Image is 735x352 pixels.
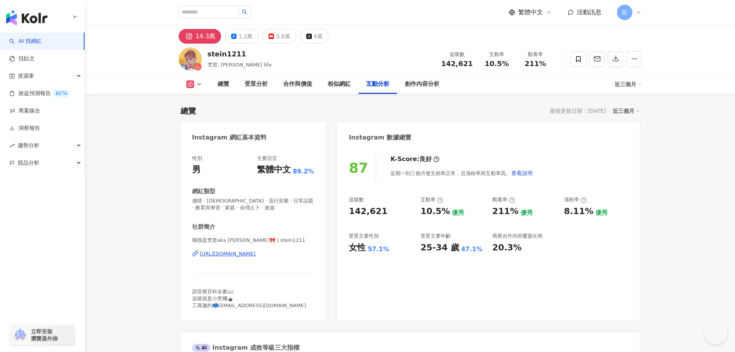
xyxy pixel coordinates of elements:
[192,223,215,231] div: 社群簡介
[9,55,35,63] a: 找貼文
[511,165,533,181] button: 查看說明
[595,209,608,217] div: 優秀
[276,31,290,42] div: 3.8萬
[550,108,606,114] div: 最後更新日期：[DATE]
[492,206,519,218] div: 211%
[452,209,464,217] div: 優秀
[257,164,291,176] div: 繁體中文
[622,8,627,17] span: 凱
[293,167,314,176] span: 89.2%
[421,233,451,240] div: 受眾主要年齡
[349,196,364,203] div: 追蹤數
[192,133,267,142] div: Instagram 網紅基本資料
[349,206,387,218] div: 142,621
[421,196,443,203] div: 互動率
[6,10,47,26] img: logo
[419,155,432,163] div: 良好
[511,170,533,176] span: 查看說明
[421,206,450,218] div: 10.5%
[349,160,368,176] div: 87
[300,29,329,44] button: 4萬
[525,60,546,68] span: 211%
[12,329,27,341] img: chrome extension
[192,289,306,308] span: 諧音梗百科全書📖 追蹤就是小梵糰🍙 工商邀約📫[EMAIL_ADDRESS][DOMAIN_NAME]
[441,60,473,68] span: 142,621
[349,233,379,240] div: 受眾主要性別
[492,242,522,254] div: 20.3%
[192,250,314,257] a: [URL][DOMAIN_NAME]
[492,196,515,203] div: 觀看率
[208,62,272,68] span: 梵君, [PERSON_NAME] life
[615,78,642,90] div: 近三個月
[421,242,459,254] div: 25-34 歲
[704,321,727,344] iframe: Help Scout Beacon - Open
[238,31,252,42] div: 1.2萬
[564,196,587,203] div: 漲粉率
[218,80,229,89] div: 總覽
[405,80,439,89] div: 創作內容分析
[9,124,40,132] a: 洞察報告
[518,8,543,17] span: 繁體中文
[192,343,299,352] div: Instagram 成效等級三大指標
[179,48,202,71] img: KOL Avatar
[613,106,640,116] div: 近三個月
[461,245,483,253] div: 47.1%
[9,143,15,148] span: rise
[196,31,216,42] div: 14.3萬
[9,107,40,115] a: 商案媒合
[192,237,314,244] span: 嗨我是梵君aka [PERSON_NAME]🎀 | stein1211
[18,67,34,85] span: 資源庫
[192,344,211,352] div: AI
[349,242,366,254] div: 女性
[349,133,411,142] div: Instagram 數據總覽
[328,80,351,89] div: 相似網紅
[245,80,268,89] div: 受眾分析
[482,51,512,58] div: 互動率
[521,51,550,58] div: 觀看率
[9,37,42,45] a: searchAI 找網紅
[179,29,221,44] button: 14.3萬
[390,165,533,181] div: 近期一到三個月發文頻率正常，且漲粉率與互動率高。
[18,137,39,154] span: 趨勢分析
[18,154,39,172] span: 競品分析
[262,29,296,44] button: 3.8萬
[314,31,323,42] div: 4萬
[257,155,277,162] div: 主要語言
[283,80,312,89] div: 合作與價值
[390,155,439,163] div: K-Score :
[577,9,602,16] span: 活動訊息
[492,233,542,240] div: 商業合作內容覆蓋比例
[192,197,314,211] span: 感情 · [DEMOGRAPHIC_DATA] · 流行音樂 · 日常話題 · 教育與學習 · 家庭 · 命理占卜 · 旅遊
[192,164,201,176] div: 男
[441,51,473,58] div: 追蹤數
[366,80,389,89] div: 互動分析
[192,187,215,196] div: 網紅類型
[520,209,533,217] div: 優秀
[208,49,272,59] div: stein1211
[10,325,75,345] a: chrome extension立即安裝 瀏覽器外掛
[564,206,593,218] div: 8.11%
[368,245,389,253] div: 57.1%
[192,155,202,162] div: 性別
[200,250,256,257] div: [URL][DOMAIN_NAME]
[181,105,196,116] div: 總覽
[31,328,58,342] span: 立即安裝 瀏覽器外掛
[225,29,259,44] button: 1.2萬
[242,9,247,15] span: search
[485,60,509,68] span: 10.5%
[9,90,70,97] a: 效益預測報告BETA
